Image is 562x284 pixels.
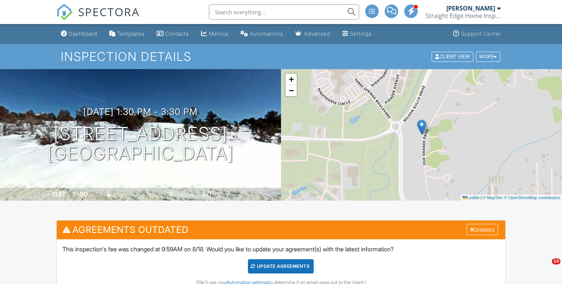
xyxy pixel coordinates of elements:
[61,50,501,63] h1: Inspection Details
[461,30,501,37] div: Support Center
[432,51,473,62] div: Client View
[117,30,145,37] div: Templates
[212,192,234,198] span: bathrooms
[51,190,65,198] div: 1997
[286,74,297,85] a: Zoom in
[57,221,506,239] h3: Agreements Outdated
[504,195,560,200] a: © OpenStreetMap contributors
[56,4,73,20] img: The Best Home Inspection Software - Spectora
[462,195,479,200] a: Leaflet
[483,195,503,200] a: © MapTiler
[237,27,286,41] a: Automations (Advanced)
[78,4,140,20] span: SPECTORA
[202,190,211,198] div: 2.0
[286,85,297,96] a: Zoom out
[467,224,498,236] div: Dismiss
[304,30,330,37] div: Advanced
[350,30,372,37] div: Settings
[289,74,294,84] span: +
[289,86,294,95] span: −
[476,51,500,62] div: More
[73,190,88,198] div: 1800
[83,107,198,117] h3: [DATE] 1:30 pm - 3:30 pm
[58,27,100,41] a: Dashboard
[106,27,148,41] a: Templates
[209,5,359,20] input: Search everything...
[480,195,482,200] span: |
[154,27,192,41] a: Contacts
[431,53,475,59] a: Client View
[174,192,195,198] span: bedrooms
[113,192,162,198] span: Crawlspace/Pier & Beam
[426,12,501,20] div: Straight Edge Home Inspections
[292,27,333,41] a: Advanced
[56,10,140,26] a: SPECTORA
[417,119,426,135] img: Marker
[250,30,283,37] div: Automations
[339,27,375,41] a: Settings
[446,5,495,12] div: [PERSON_NAME]
[536,258,554,276] iframe: Intercom live chat
[552,258,560,264] span: 10
[47,124,234,164] h1: [STREET_ADDRESS] [GEOGRAPHIC_DATA]
[248,259,314,273] div: Update Agreements
[89,192,99,198] span: sq. ft.
[169,190,173,198] div: 3
[209,30,228,37] div: Metrics
[41,192,50,198] span: Built
[69,30,97,37] div: Dashboard
[198,27,231,41] a: Metrics
[450,27,504,41] a: Support Center
[165,30,189,37] div: Contacts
